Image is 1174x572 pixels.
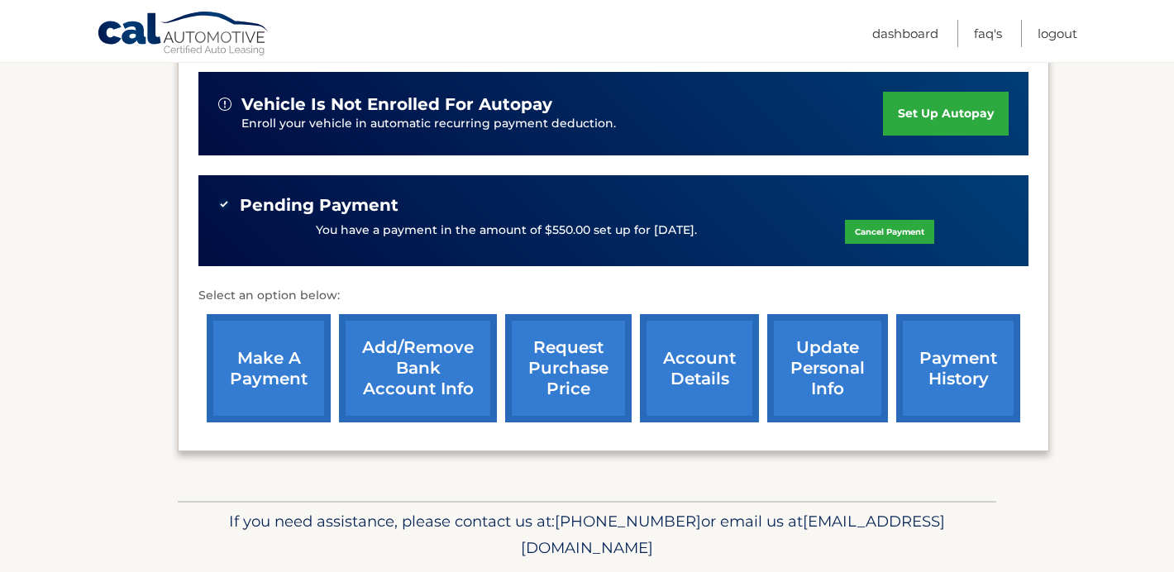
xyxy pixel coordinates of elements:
a: make a payment [207,314,331,422]
a: set up autopay [883,92,1009,136]
span: vehicle is not enrolled for autopay [241,94,552,115]
a: Cancel Payment [845,220,934,244]
a: Logout [1038,20,1077,47]
span: [PHONE_NUMBER] [555,512,701,531]
p: If you need assistance, please contact us at: or email us at [189,508,985,561]
a: Add/Remove bank account info [339,314,497,422]
a: FAQ's [974,20,1002,47]
a: Dashboard [872,20,938,47]
img: check-green.svg [218,198,230,210]
span: [EMAIL_ADDRESS][DOMAIN_NAME] [521,512,945,557]
a: account details [640,314,759,422]
a: update personal info [767,314,888,422]
p: Select an option below: [198,286,1028,306]
a: request purchase price [505,314,632,422]
a: Cal Automotive [97,11,270,59]
p: Enroll your vehicle in automatic recurring payment deduction. [241,115,883,133]
span: Pending Payment [240,195,398,216]
p: You have a payment in the amount of $550.00 set up for [DATE]. [316,222,697,240]
a: payment history [896,314,1020,422]
img: alert-white.svg [218,98,231,111]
